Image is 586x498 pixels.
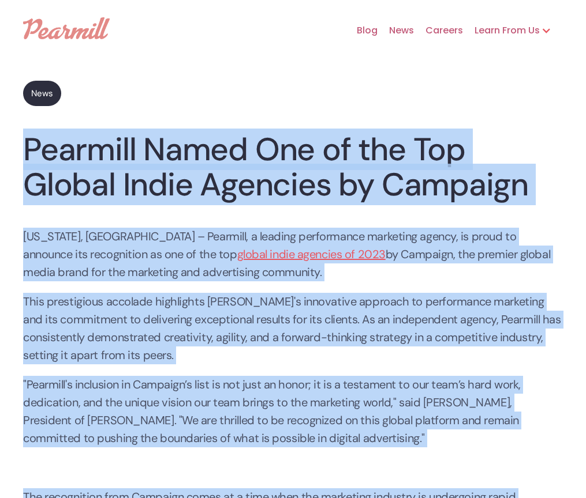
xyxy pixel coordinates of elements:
[23,132,563,202] h1: Pearmill Named One of the Top Global Indie Agencies by Campaign
[345,12,378,49] a: Blog
[414,12,463,49] a: Careers
[237,247,386,262] a: global indie agencies of 2023
[23,228,563,281] p: [US_STATE], [GEOGRAPHIC_DATA] – Pearmill, a leading performance marketing agency, is proud to ann...
[23,81,61,106] a: News
[463,12,563,49] div: Learn From Us
[23,293,563,364] p: This prestigious accolade highlights [PERSON_NAME]'s innovative approach to performance marketing...
[378,12,414,49] a: News
[23,376,563,447] p: "Pearmill's inclusion in Campaign’s list is not just an honor; it is a testament to our team’s ha...
[23,459,563,477] p: ‍
[463,24,540,37] div: Learn From Us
